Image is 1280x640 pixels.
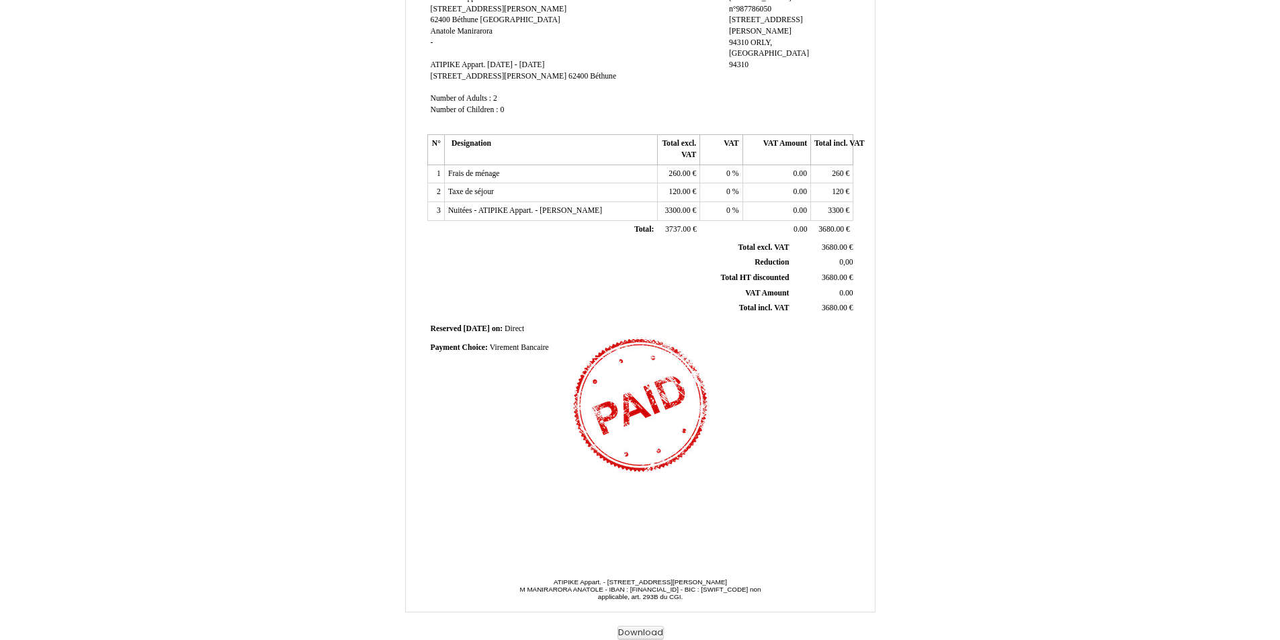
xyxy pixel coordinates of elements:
[617,626,664,640] button: Download
[726,187,730,196] span: 0
[448,187,494,196] span: Taxe de séjour
[427,165,444,183] td: 1
[729,60,749,69] span: 94310
[464,324,490,333] span: [DATE]
[739,304,790,312] span: Total incl. VAT
[427,135,444,165] th: N°
[794,225,807,234] span: 0.00
[811,183,853,202] td: €
[755,258,789,267] span: Reduction
[811,220,853,239] td: €
[554,578,727,586] span: ATIPIKE Appart. - [STREET_ADDRESS][PERSON_NAME]
[745,289,789,298] span: VAT Amount
[431,343,488,352] span: Payment Choice:
[480,15,560,24] span: [GEOGRAPHIC_DATA]
[792,301,855,316] td: €
[427,202,444,221] td: 3
[665,206,690,215] span: 3300.00
[792,271,855,286] td: €
[492,324,503,333] span: on:
[431,72,567,81] span: [STREET_ADDRESS][PERSON_NAME]
[828,206,843,215] span: 3300
[669,187,690,196] span: 120.00
[493,94,497,103] span: 2
[832,187,844,196] span: 120
[794,187,807,196] span: 0.00
[700,135,742,165] th: VAT
[726,169,730,178] span: 0
[832,169,844,178] span: 260
[431,15,450,24] span: 62400
[657,220,699,239] td: €
[839,258,853,267] span: 0,00
[669,169,690,178] span: 260.00
[427,183,444,202] td: 2
[634,225,654,234] span: Total:
[794,169,807,178] span: 0.00
[568,72,588,81] span: 62400
[431,27,456,36] span: Anatole
[487,60,544,69] span: [DATE] - [DATE]
[818,225,844,234] span: 3680.00
[431,38,433,47] span: -
[726,206,730,215] span: 0
[590,72,616,81] span: Béthune
[490,343,549,352] span: Virement Bancaire
[452,15,478,24] span: Béthune
[431,60,486,69] span: ATIPIKE Appart.
[811,165,853,183] td: €
[729,38,772,47] span: 94310 ORLY,
[448,169,500,178] span: Frais de ménage
[700,165,742,183] td: %
[505,324,524,333] span: Direct
[720,273,789,282] span: Total HT discounted
[794,206,807,215] span: 0.00
[822,243,847,252] span: 3680.00
[738,243,790,252] span: Total excl. VAT
[700,183,742,202] td: %
[431,94,492,103] span: Number of Adults :
[822,273,847,282] span: 3680.00
[742,135,810,165] th: VAT Amount
[839,289,853,298] span: 0.00
[657,135,699,165] th: Total excl. VAT
[665,225,691,234] span: 3737.00
[657,183,699,202] td: €
[500,105,504,114] span: 0
[457,27,493,36] span: Manirarora
[792,240,855,255] td: €
[729,49,809,58] span: [GEOGRAPHIC_DATA]
[431,105,499,114] span: Number of Children :
[448,206,602,215] span: Nuitées - ATIPIKE Appart. - [PERSON_NAME]
[444,135,657,165] th: Designation
[811,202,853,221] td: €
[657,165,699,183] td: €
[811,135,853,165] th: Total incl. VAT
[431,324,462,333] span: Reserved
[657,202,699,221] td: €
[431,5,567,13] span: [STREET_ADDRESS][PERSON_NAME]
[700,202,742,221] td: %
[822,304,847,312] span: 3680.00
[729,15,803,36] span: [STREET_ADDRESS][PERSON_NAME]
[519,586,761,600] span: M MANIRARORA ANATOLE - IBAN : [FINANCIAL_ID] - BIC : [SWIFT_CODE] non applicable, art. 293B du CGI.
